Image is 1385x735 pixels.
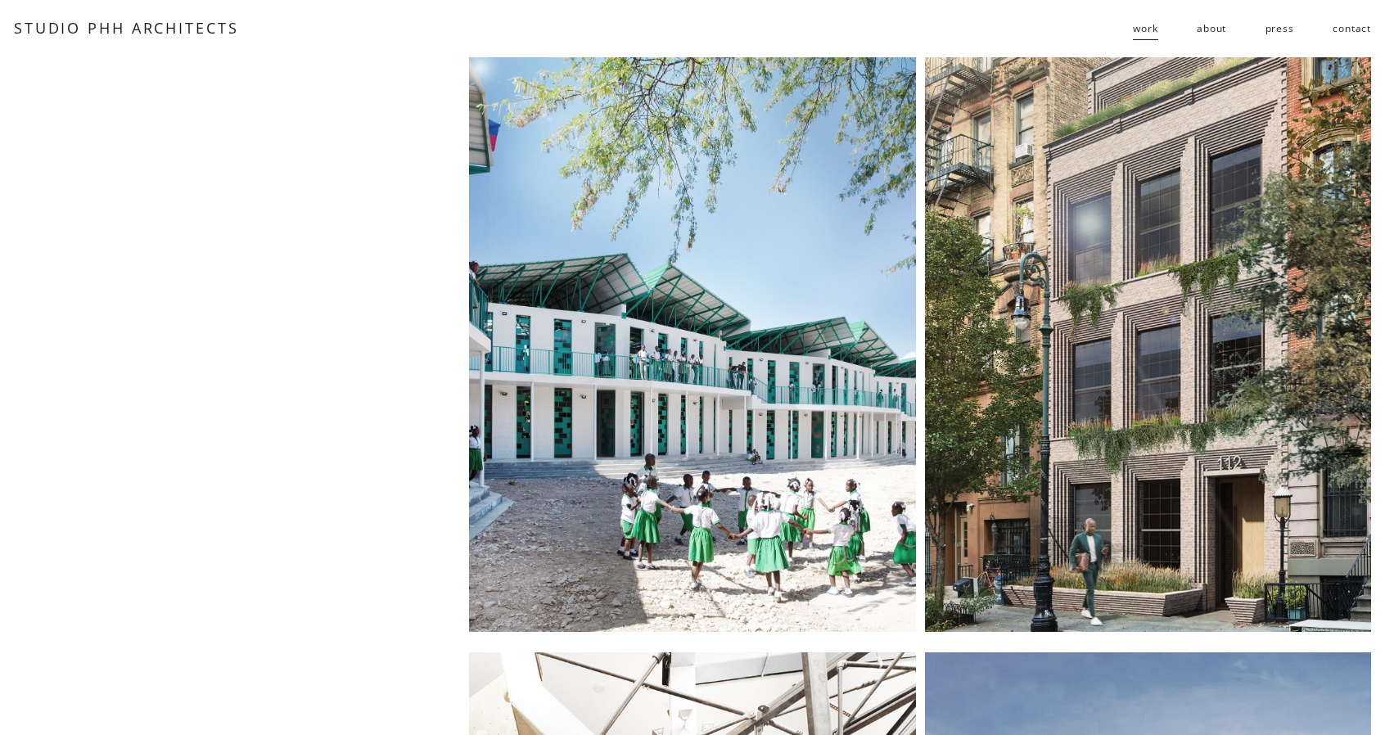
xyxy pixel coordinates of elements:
[14,18,239,38] a: STUDIO PHH ARCHITECTS
[1197,16,1226,42] a: about
[1265,16,1294,42] a: press
[1333,16,1371,42] a: contact
[1133,16,1157,41] span: work
[1133,16,1157,42] a: folder dropdown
